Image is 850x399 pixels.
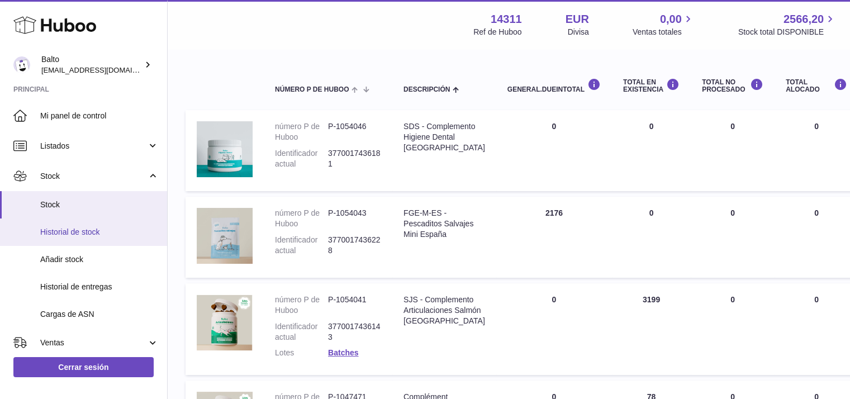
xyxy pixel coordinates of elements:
dt: Identificador actual [275,235,328,256]
dd: 3770017436143 [328,321,381,343]
dt: número P de Huboo [275,294,328,316]
span: Ventas totales [633,27,695,37]
span: Listados [40,141,147,151]
span: Ventas [40,338,147,348]
dt: Identificador actual [275,148,328,169]
div: SDS - Complemento Higiene Dental [GEOGRAPHIC_DATA] [403,121,485,153]
td: 0 [612,197,691,278]
a: Cerrar sesión [13,357,154,377]
div: general.dueInTotal [507,78,601,93]
span: Añadir stock [40,254,159,265]
span: [EMAIL_ADDRESS][DOMAIN_NAME] [41,65,164,74]
dd: 3770017436228 [328,235,381,256]
strong: EUR [566,12,589,27]
td: 0 [496,283,612,375]
dt: número P de Huboo [275,208,328,229]
span: número P de Huboo [275,86,349,93]
div: Total ALOCADO [786,78,847,93]
div: Total NO PROCESADO [702,78,763,93]
td: 2176 [496,197,612,278]
img: ops@balto.fr [13,56,30,73]
span: Stock [40,199,159,210]
strong: 14311 [491,12,522,27]
td: 0 [496,110,612,191]
a: 2566,20 Stock total DISPONIBLE [738,12,837,37]
span: 2566,20 [783,12,824,27]
div: Total en EXISTENCIA [623,78,680,93]
div: FGE-M-ES - Pescaditos Salvajes Mini España [403,208,485,240]
td: 0 [691,197,775,278]
span: Descripción [403,86,450,93]
div: Divisa [568,27,589,37]
div: Balto [41,54,142,75]
span: Historial de stock [40,227,159,237]
span: Stock total DISPONIBLE [738,27,837,37]
div: Ref de Huboo [473,27,521,37]
td: 3199 [612,283,691,375]
img: product image [197,208,253,264]
dd: P-1054046 [328,121,381,142]
dt: Lotes [275,348,328,358]
dd: P-1054041 [328,294,381,316]
span: Mi panel de control [40,111,159,121]
span: 0,00 [660,12,682,27]
dt: número P de Huboo [275,121,328,142]
td: 0 [691,283,775,375]
span: Stock [40,171,147,182]
img: product image [197,294,253,350]
a: Batches [328,348,358,357]
dd: 3770017436181 [328,148,381,169]
img: product image [197,121,253,177]
div: SJS - Complemento Articulaciones Salmón [GEOGRAPHIC_DATA] [403,294,485,326]
dd: P-1054043 [328,208,381,229]
td: 0 [691,110,775,191]
td: 0 [612,110,691,191]
span: Historial de entregas [40,282,159,292]
span: Cargas de ASN [40,309,159,320]
dt: Identificador actual [275,321,328,343]
a: 0,00 Ventas totales [633,12,695,37]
